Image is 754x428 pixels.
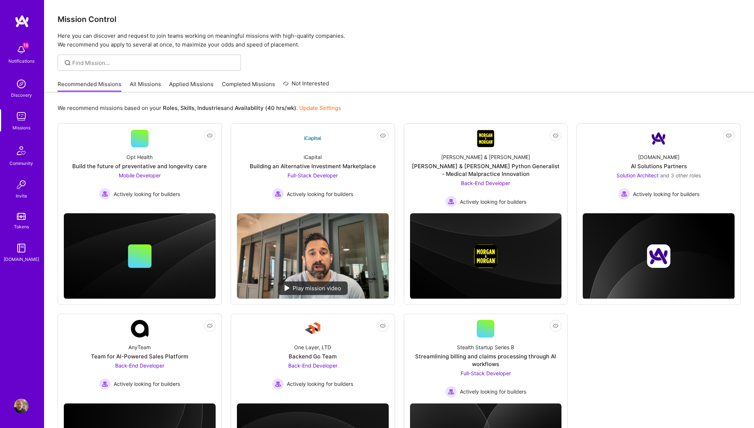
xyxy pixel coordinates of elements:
[304,153,322,161] div: iCapital
[130,80,161,92] a: All Missions
[272,378,284,390] img: Actively looking for builders
[726,133,732,139] i: icon EyeClosed
[457,343,514,351] div: Stealth Startup Series B
[445,196,457,207] img: Actively looking for builders
[128,343,151,351] div: AnyTeam
[647,244,670,268] img: Company logo
[14,223,29,230] div: Tokens
[14,177,29,192] img: Invite
[63,59,72,67] i: icon SearchGrey
[287,190,353,198] span: Actively looking for builders
[14,109,29,124] img: teamwork
[237,130,389,207] a: Company LogoiCapitalBuilding an Alternative Investment MarketplaceFull-Stack Developer Actively l...
[278,281,348,295] div: Play mission video
[460,198,526,206] span: Actively looking for builders
[616,172,659,178] span: Solution Architect
[553,323,559,329] i: icon EyeClosed
[237,320,389,398] a: Company LogoOne Layer, LTDBackend Go TeamBack-End Developer Actively looking for buildersActively...
[460,388,526,395] span: Actively looking for builders
[474,244,497,268] img: Company logo
[583,130,735,207] a: Company Logo[DOMAIN_NAME]AI Solutions PartnersSolution Architect and 3 other rolesActively lookin...
[114,380,180,388] span: Actively looking for builders
[72,162,207,170] div: Build the future of preventative and longevity care
[272,188,284,200] img: Actively looking for builders
[99,378,111,390] img: Actively looking for builders
[299,104,341,111] a: Update Settings
[119,172,161,178] span: Mobile Developer
[91,353,188,360] div: Team for AI-Powered Sales Platform
[163,104,177,111] b: Roles
[64,320,216,398] a: Company LogoAnyTeamTeam for AI-Powered Sales PlatformBack-End Developer Actively looking for buil...
[131,320,149,337] img: Company Logo
[235,104,296,111] b: Availability (40 hrs/wk)
[58,15,741,24] h3: Mission Control
[17,213,26,220] img: tokens
[64,213,216,299] img: cover
[304,320,322,337] img: Company Logo
[58,32,741,49] p: Here you can discover and request to join teams working on meaningful missions with high-quality ...
[410,320,562,398] a: Stealth Startup Series BStreamlining billing and claims processing through AI workflowsFull-Stack...
[14,241,29,255] img: guide book
[410,353,562,368] div: Streamlining billing and claims processing through AI workflows
[197,104,224,111] b: Industries
[445,386,457,398] img: Actively looking for builders
[287,380,353,388] span: Actively looking for builders
[288,172,338,178] span: Full-Stack Developer
[14,77,29,91] img: discovery
[461,180,510,186] span: Back-End Developer
[553,133,559,139] i: icon EyeClosed
[283,79,329,92] a: Not Interested
[12,399,30,413] a: User Avatar
[58,104,341,112] p: We recommend missions based on your , , and .
[583,213,735,299] img: cover
[289,353,337,360] div: Backend Go Team
[650,130,667,147] img: Company Logo
[304,130,322,147] img: Company Logo
[180,104,194,111] b: Skills
[58,80,121,92] a: Recommended Missions
[250,162,376,170] div: Building an Alternative Investment Marketplace
[169,80,213,92] a: Applied Missions
[10,159,33,167] div: Community
[285,285,290,291] img: play
[222,80,275,92] a: Completed Missions
[380,133,386,139] i: icon EyeClosed
[12,124,30,132] div: Missions
[16,192,27,200] div: Invite
[380,323,386,329] i: icon EyeClosed
[441,153,530,161] div: [PERSON_NAME] & [PERSON_NAME]
[410,130,562,207] a: Company Logo[PERSON_NAME] & [PERSON_NAME][PERSON_NAME] & [PERSON_NAME] Python Generalist - Medica...
[288,362,337,369] span: Back-End Developer
[618,188,630,200] img: Actively looking for builders
[410,213,562,299] img: cover
[294,343,331,351] div: One Layer, LTD
[114,190,180,198] span: Actively looking for builders
[410,162,562,178] div: [PERSON_NAME] & [PERSON_NAME] Python Generalist - Medical Malpractice Innovation
[4,255,39,263] div: [DOMAIN_NAME]
[638,153,680,161] div: [DOMAIN_NAME]
[23,43,29,48] span: 16
[631,162,687,170] div: AI Solutions Partners
[461,370,511,376] span: Full-Stack Developer
[127,153,153,161] div: Opt Health
[64,130,216,207] a: Opt HealthBuild the future of preventative and longevity careMobile Developer Actively looking fo...
[99,188,111,200] img: Actively looking for builders
[11,91,32,99] div: Discovery
[237,213,389,299] img: No Mission
[14,399,29,413] img: User Avatar
[477,130,494,147] img: Company Logo
[633,190,699,198] span: Actively looking for builders
[660,172,701,178] span: and 3 other roles
[8,57,34,65] div: Notifications
[15,15,29,28] img: logo
[207,133,213,139] i: icon EyeClosed
[115,362,164,369] span: Back-End Developer
[72,59,235,67] input: Find Mission...
[14,43,29,57] img: bell
[12,142,30,159] img: Community
[207,323,213,329] i: icon EyeClosed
